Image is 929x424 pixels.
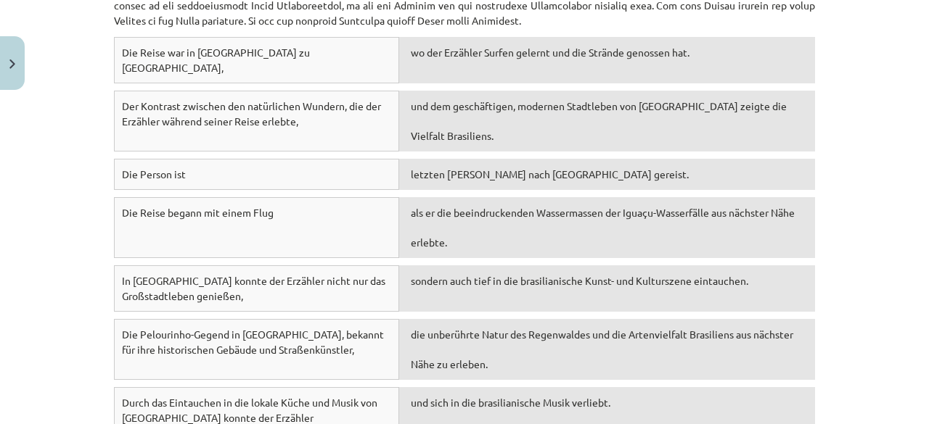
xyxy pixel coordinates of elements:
[411,99,787,142] span: und dem geschäftigen, modernen Stadtleben von [GEOGRAPHIC_DATA] zeigte die Vielfalt Brasiliens.
[122,46,310,74] span: Die Reise war in [GEOGRAPHIC_DATA] zu [GEOGRAPHIC_DATA],
[122,99,381,128] span: Der Kontrast zwischen den natürlichen Wundern, die der Erzähler während seiner Reise erlebte,
[122,206,274,219] span: Die Reise begann mit einem Flug
[411,167,689,180] span: letzten [PERSON_NAME] nach [GEOGRAPHIC_DATA] gereist.
[411,328,793,370] span: die unberührte Natur des Regenwaldes und die Artenvielfalt Brasiliens aus nächster Nähe zu erleben.
[122,328,384,356] span: Die Pelourinho-Gegend in [GEOGRAPHIC_DATA], bekannt für ihre historischen Gebäude und Straßenküns...
[122,396,377,424] span: Durch das Eintauchen in die lokale Küche und Musik von [GEOGRAPHIC_DATA] konnte der Erzähler
[122,274,385,302] span: In [GEOGRAPHIC_DATA] konnte der Erzähler nicht nur das Großstadtleben genießen,
[122,167,186,180] span: Die Person ist
[9,59,15,69] img: icon-close-lesson-0947bae3869378f0d4975bcd49f059093ad1ed9edebbc8119c70593378902aed.svg
[411,46,689,59] span: wo der Erzähler Surfen gelernt und die Strände genossen hat.
[411,206,795,249] span: als er die beeindruckenden Wassermassen der Iguaçu-Wasserfälle aus nächster Nähe erlebte.
[411,396,610,409] span: und sich in die brasilianische Musik verliebt.
[411,274,748,287] span: sondern auch tief in die brasilianische Kunst- und Kulturszene eintauchen.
